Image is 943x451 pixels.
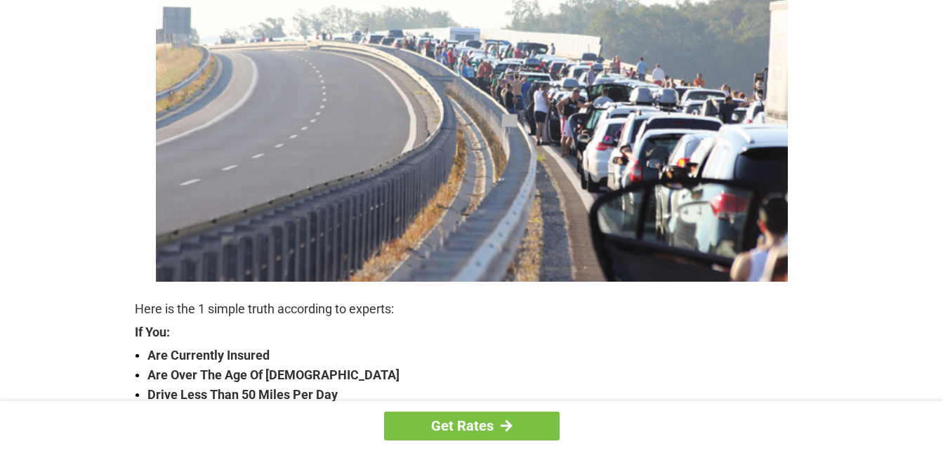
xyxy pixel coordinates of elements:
[384,412,560,440] a: Get Rates
[135,326,809,339] strong: If You:
[147,346,809,365] strong: Are Currently Insured
[147,365,809,385] strong: Are Over The Age Of [DEMOGRAPHIC_DATA]
[135,299,809,319] p: Here is the 1 simple truth according to experts:
[147,385,809,405] strong: Drive Less Than 50 Miles Per Day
